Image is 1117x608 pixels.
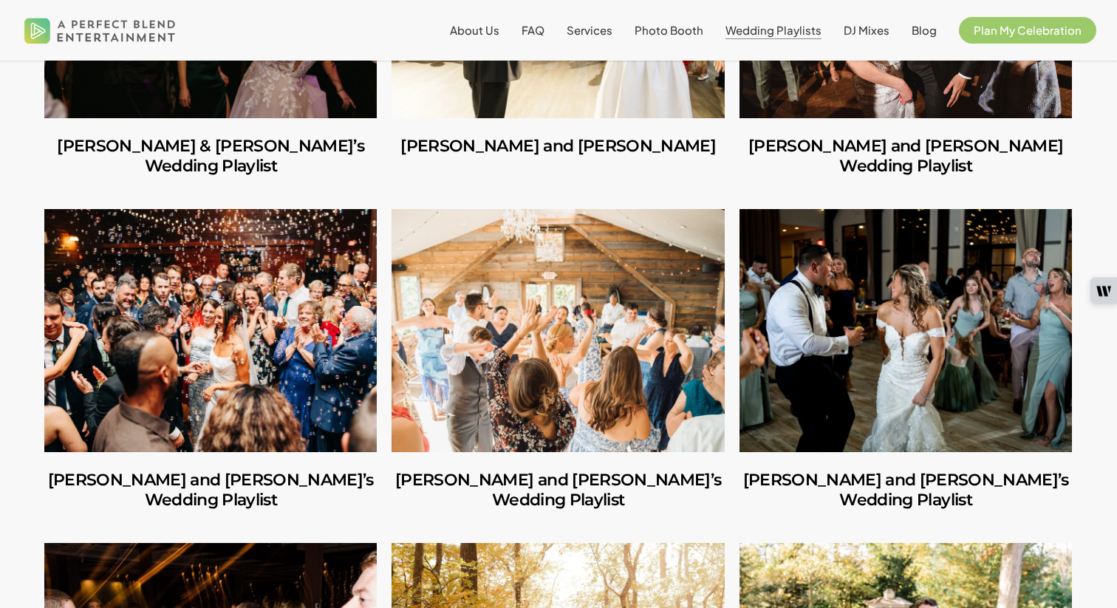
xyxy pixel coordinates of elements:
[844,24,889,36] a: DJ Mixes
[739,452,1072,528] a: Shannon and Joseph’s Wedding Playlist
[635,24,703,36] a: Photo Booth
[739,209,1072,452] a: Shannon and Joseph’s Wedding Playlist
[912,23,937,37] span: Blog
[392,209,724,452] a: Jules and Michelle’s Wedding Playlist
[44,209,377,452] a: Ilana and Andrew’s Wedding Playlist
[21,6,180,55] img: A Perfect Blend Entertainment
[44,452,377,528] a: Ilana and Andrew’s Wedding Playlist
[392,452,724,528] a: Jules and Michelle’s Wedding Playlist
[522,23,544,37] span: FAQ
[522,24,544,36] a: FAQ
[959,24,1096,36] a: Plan My Celebration
[739,118,1072,194] a: Amber and Cooper’s Wedding Playlist
[912,24,937,36] a: Blog
[567,24,612,36] a: Services
[567,23,612,37] span: Services
[44,118,377,194] a: Richard & Carly’s Wedding Playlist
[844,23,889,37] span: DJ Mixes
[725,24,821,36] a: Wedding Playlists
[392,118,724,174] a: Carlos and Olivia
[635,23,703,37] span: Photo Booth
[450,24,499,36] a: About Us
[450,23,499,37] span: About Us
[974,23,1082,37] span: Plan My Celebration
[725,23,821,37] span: Wedding Playlists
